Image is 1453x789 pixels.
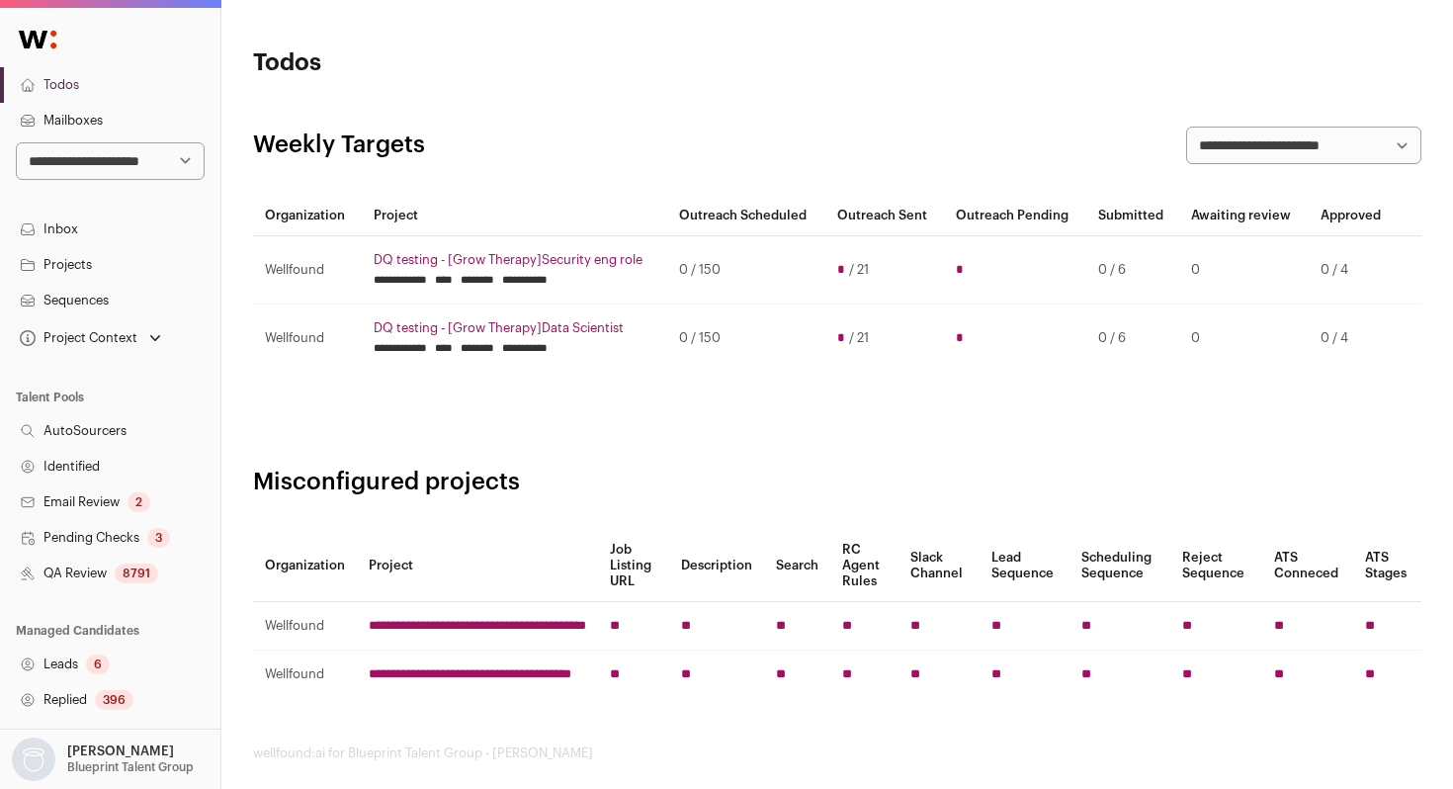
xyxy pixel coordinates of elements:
[12,738,55,781] img: nopic.png
[16,324,165,352] button: Open dropdown
[1353,530,1421,602] th: ATS Stages
[1086,305,1179,373] td: 0 / 6
[669,530,764,602] th: Description
[980,530,1069,602] th: Lead Sequence
[253,745,1421,761] footer: wellfound:ai for Blueprint Talent Group - [PERSON_NAME]
[147,528,170,548] div: 3
[362,196,667,236] th: Project
[95,690,133,710] div: 396
[830,530,898,602] th: RC Agent Rules
[253,467,1421,498] h2: Misconfigured projects
[1179,236,1309,305] td: 0
[1179,196,1309,236] th: Awaiting review
[1086,196,1179,236] th: Submitted
[764,530,830,602] th: Search
[667,236,825,305] td: 0 / 150
[357,530,598,602] th: Project
[86,655,110,674] div: 6
[825,196,944,236] th: Outreach Sent
[898,530,979,602] th: Slack Channel
[253,530,357,602] th: Organization
[849,262,869,278] span: / 21
[67,759,194,775] p: Blueprint Talent Group
[8,20,67,59] img: Wellfound
[667,305,825,373] td: 0 / 150
[1086,236,1179,305] td: 0 / 6
[1309,236,1397,305] td: 0 / 4
[1069,530,1171,602] th: Scheduling Sequence
[1179,305,1309,373] td: 0
[253,305,362,373] td: Wellfound
[598,530,669,602] th: Job Listing URL
[253,651,357,699] td: Wellfound
[1170,530,1261,602] th: Reject Sequence
[849,330,869,346] span: / 21
[115,564,158,583] div: 8791
[253,196,362,236] th: Organization
[253,47,642,79] h1: Todos
[253,236,362,305] td: Wellfound
[944,196,1086,236] th: Outreach Pending
[253,602,357,651] td: Wellfound
[374,320,655,336] a: DQ testing - [Grow Therapy]Data Scientist
[128,492,150,512] div: 2
[16,330,137,346] div: Project Context
[1309,305,1397,373] td: 0 / 4
[1309,196,1397,236] th: Approved
[253,130,425,161] h2: Weekly Targets
[1262,530,1353,602] th: ATS Conneced
[374,252,655,268] a: DQ testing - [Grow Therapy]Security eng role
[667,196,825,236] th: Outreach Scheduled
[8,738,198,781] button: Open dropdown
[67,744,174,759] p: [PERSON_NAME]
